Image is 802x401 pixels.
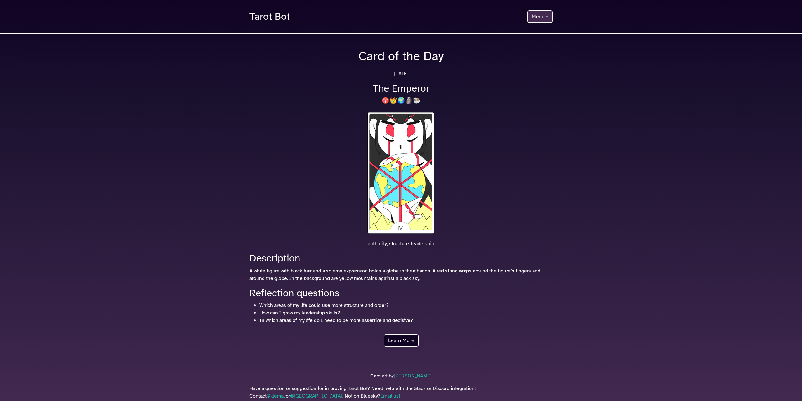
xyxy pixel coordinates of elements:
li: How can I grow my leadership skills? [259,309,553,317]
p: authority, structure, leadership [246,240,556,247]
img: A white figure with black hair and a solemn expression holds a globe in their hands. A red string... [366,111,436,235]
li: In which areas of my life do I need to be more assertive and decisive? [259,317,553,324]
a: @[GEOGRAPHIC_DATA] [290,393,342,399]
p: Card art by [249,372,553,380]
a: Email us! [380,393,400,399]
li: Which areas of my life could use more structure and order? [259,302,553,309]
p: Have a question or suggestion for improving Tarot Bot? Need help with the Slack or Discord integr... [249,385,553,400]
a: [PERSON_NAME] [394,373,432,379]
h2: The Emperor [246,82,556,94]
p: [DATE] [246,70,556,77]
a: Tarot Bot [249,8,290,26]
h2: Description [249,252,553,264]
button: Menu [527,10,553,23]
a: @klemay [267,393,286,399]
p: A white figure with black hair and a solemn expression holds a globe in their hands. A red string... [249,267,553,282]
a: Learn More [384,334,419,347]
h1: Card of the Day [246,49,556,64]
h2: Reflection questions [249,287,553,299]
h3: ♈👑🌍🗿🐏 [246,97,556,104]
